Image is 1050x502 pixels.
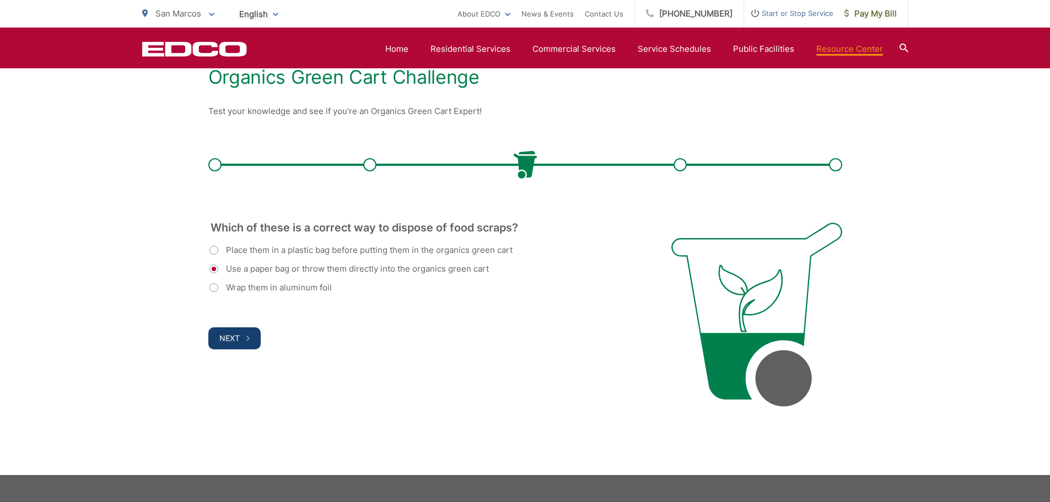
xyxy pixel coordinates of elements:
button: Next [208,327,261,349]
a: Contact Us [585,7,623,20]
a: Service Schedules [638,42,711,56]
p: Test your knowledge and see if you’re an Organics Green Cart Expert! [208,105,842,118]
a: News & Events [521,7,574,20]
a: Public Facilities [733,42,794,56]
a: Home [385,42,408,56]
a: Resource Center [816,42,883,56]
legend: Which of these is a correct way to dispose of food scraps? [209,223,519,233]
span: English [231,4,287,24]
span: Next [219,333,240,343]
label: Use a paper bag or throw them directly into the organics green cart [209,262,489,276]
span: Pay My Bill [844,7,897,20]
span: San Marcos [155,8,201,19]
h1: Organics Green Cart Challenge [208,66,842,88]
a: About EDCO [457,7,510,20]
a: EDCD logo. Return to the homepage. [142,41,247,57]
a: Residential Services [430,42,510,56]
label: Place them in a plastic bag before putting them in the organics green cart [209,244,513,257]
label: Wrap them in aluminum foil [209,281,332,294]
a: Commercial Services [532,42,616,56]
